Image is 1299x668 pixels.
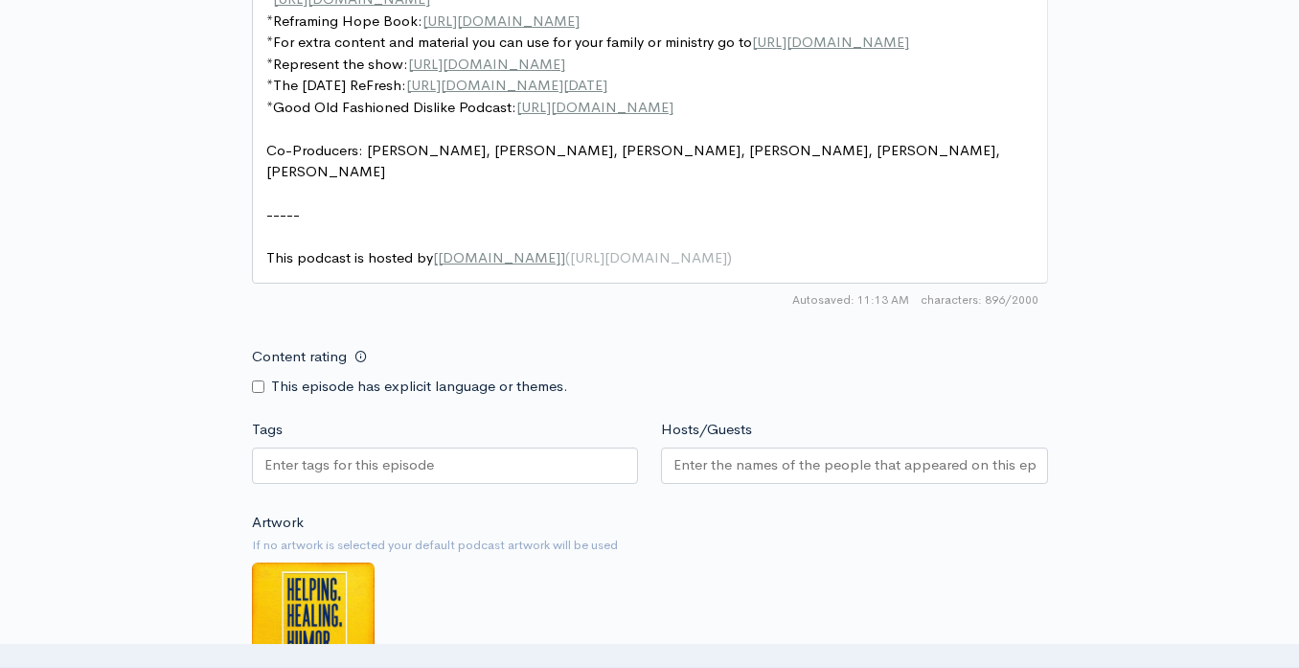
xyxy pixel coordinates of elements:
span: ) [727,248,732,266]
span: Reframing Hope Book: [273,12,422,30]
span: For extra content and material you can use for your family or ministry go to [273,33,752,51]
span: Co-Producers: [PERSON_NAME], [PERSON_NAME], [PERSON_NAME], [PERSON_NAME], [PERSON_NAME], [PERSON_... [266,141,1004,181]
span: ----- [266,205,300,223]
span: [URL][DOMAIN_NAME] [570,248,727,266]
span: Autosaved: 11:13 AM [792,291,909,309]
span: [URL][DOMAIN_NAME] [422,12,580,30]
span: [URL][DOMAIN_NAME] [408,55,565,73]
input: Enter the names of the people that appeared on this episode [673,454,1036,476]
input: Enter tags for this episode [264,454,437,476]
small: If no artwork is selected your default podcast artwork will be used [252,536,1048,555]
label: Tags [252,419,283,441]
span: Represent the show: [273,55,408,73]
span: [URL][DOMAIN_NAME][DATE] [406,76,607,94]
span: This podcast is hosted by [266,248,732,266]
label: Artwork [252,512,304,534]
span: [URL][DOMAIN_NAME] [516,98,673,116]
label: This episode has explicit language or themes. [271,376,568,398]
label: Content rating [252,337,347,377]
span: Good Old Fashioned Dislike Podcast: [273,98,516,116]
span: [DOMAIN_NAME] [438,248,560,266]
span: 896/2000 [921,291,1038,309]
label: Hosts/Guests [661,419,752,441]
span: [ [433,248,438,266]
span: [URL][DOMAIN_NAME] [752,33,909,51]
span: The [DATE] ReFresh: [273,76,406,94]
span: ] [560,248,565,266]
span: ( [565,248,570,266]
